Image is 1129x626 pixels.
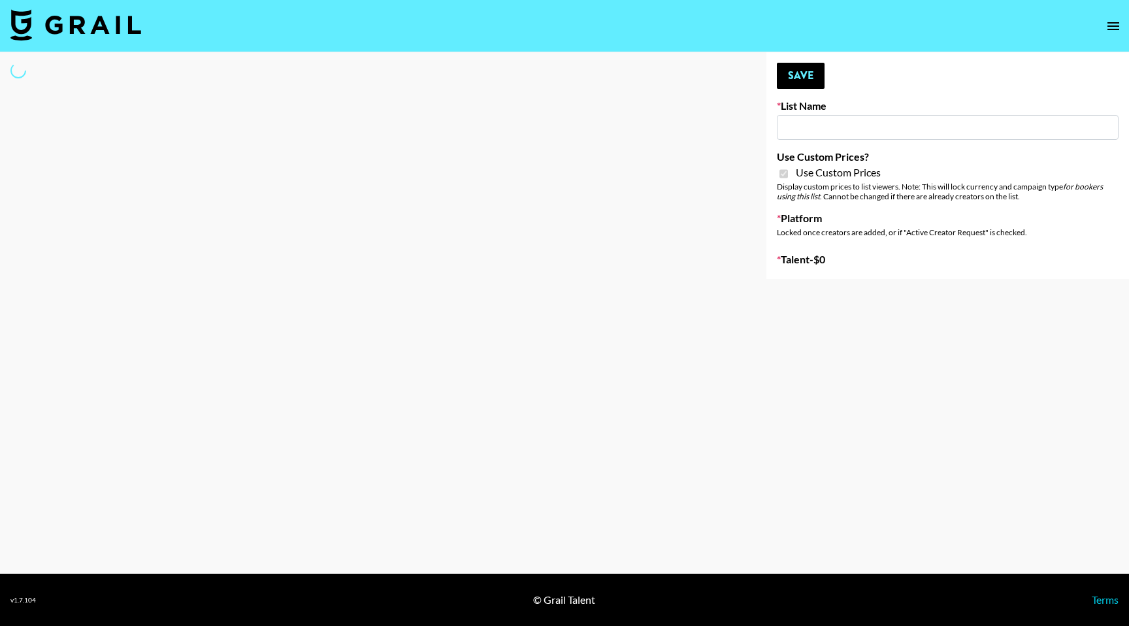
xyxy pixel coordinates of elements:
div: v 1.7.104 [10,596,36,604]
label: Use Custom Prices? [777,150,1119,163]
em: for bookers using this list [777,182,1103,201]
label: List Name [777,99,1119,112]
label: Platform [777,212,1119,225]
label: Talent - $ 0 [777,253,1119,266]
img: Grail Talent [10,9,141,41]
div: Locked once creators are added, or if "Active Creator Request" is checked. [777,227,1119,237]
div: Display custom prices to list viewers. Note: This will lock currency and campaign type . Cannot b... [777,182,1119,201]
span: Use Custom Prices [796,166,881,179]
button: Save [777,63,825,89]
button: open drawer [1100,13,1126,39]
div: © Grail Talent [533,593,595,606]
a: Terms [1092,593,1119,606]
